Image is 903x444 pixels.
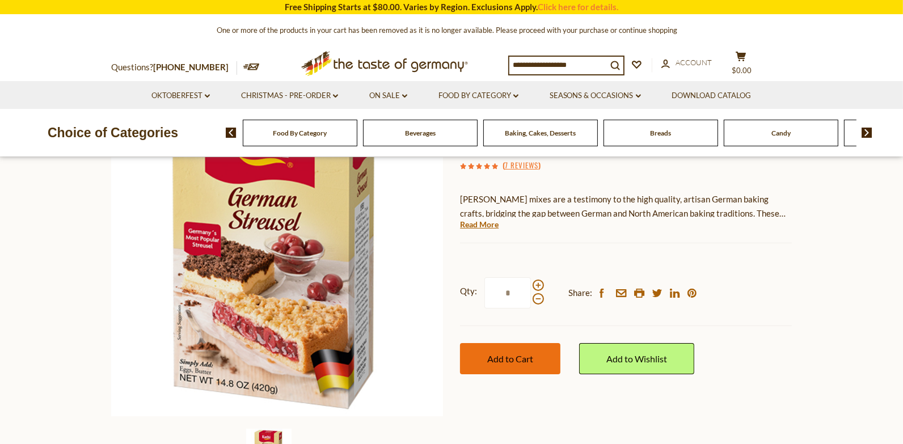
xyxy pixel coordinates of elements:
span: ( ) [503,159,541,171]
button: Add to Cart [460,343,560,374]
img: next arrow [862,128,872,138]
a: Add to Wishlist [579,343,694,374]
a: Breads [651,129,672,137]
span: Share: [568,286,592,300]
a: Food By Category [438,90,518,102]
a: Download Catalog [672,90,752,102]
span: $0.00 [732,66,752,75]
a: On Sale [369,90,407,102]
img: Kathi German Streusel Cake Mix, 14.8 oz [111,84,443,416]
button: $0.00 [724,51,758,79]
input: Qty: [484,277,531,308]
strong: Qty: [460,284,477,298]
a: Click here for details. [538,2,618,12]
a: 7 Reviews [505,159,538,172]
a: Oktoberfest [151,90,210,102]
a: Seasons & Occasions [550,90,641,102]
span: Account [676,58,712,67]
a: Read More [460,219,499,230]
a: Beverages [405,129,436,137]
a: Baking, Cakes, Desserts [505,129,576,137]
p: [PERSON_NAME] mixes are a testimony to the high quality, artisan German baking crafts, bridging t... [460,192,792,221]
a: Account [661,57,712,69]
p: Questions? [111,60,237,75]
a: [PHONE_NUMBER] [153,62,229,72]
img: previous arrow [226,128,237,138]
a: Christmas - PRE-ORDER [241,90,338,102]
a: Food By Category [273,129,327,137]
span: Add to Cart [487,353,533,364]
a: Candy [771,129,791,137]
